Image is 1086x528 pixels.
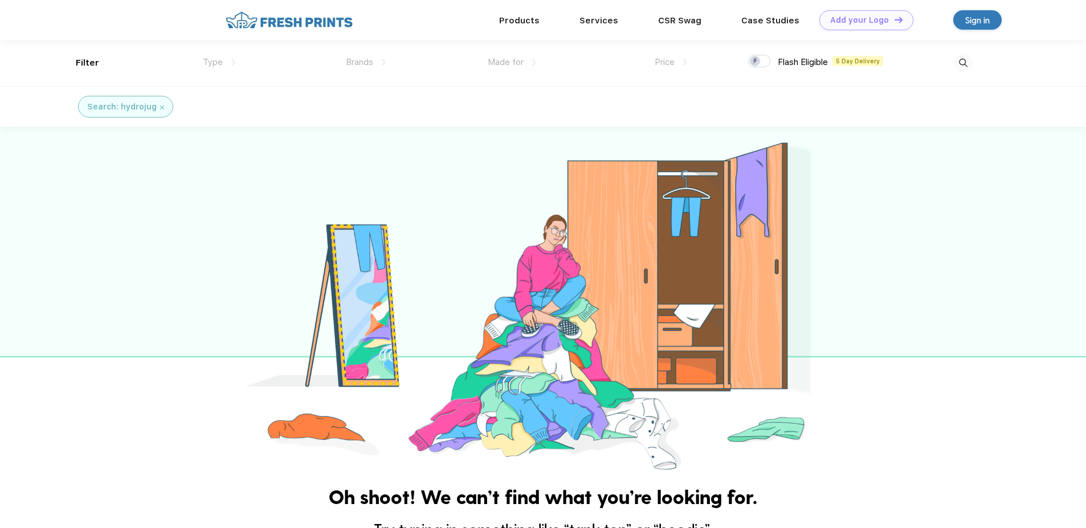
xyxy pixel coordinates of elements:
span: Brands [346,57,373,67]
img: dropdown.png [683,59,687,66]
div: Sign in [965,14,990,27]
img: desktop_search.svg [954,54,973,72]
span: Made for [488,57,524,67]
img: dropdown.png [231,59,235,66]
a: Sign in [953,10,1002,30]
span: Type [203,57,223,67]
div: Add your Logo [830,15,889,25]
span: Flash Eligible [778,57,828,67]
img: dropdown.png [532,59,536,66]
a: Products [499,15,540,26]
img: fo%20logo%202.webp [222,10,356,30]
span: Price [655,57,675,67]
img: dropdown.png [382,59,386,66]
div: Filter [76,56,99,70]
img: filter_cancel.svg [160,105,164,109]
img: DT [895,17,903,23]
div: Search: hydrojug [87,101,157,113]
